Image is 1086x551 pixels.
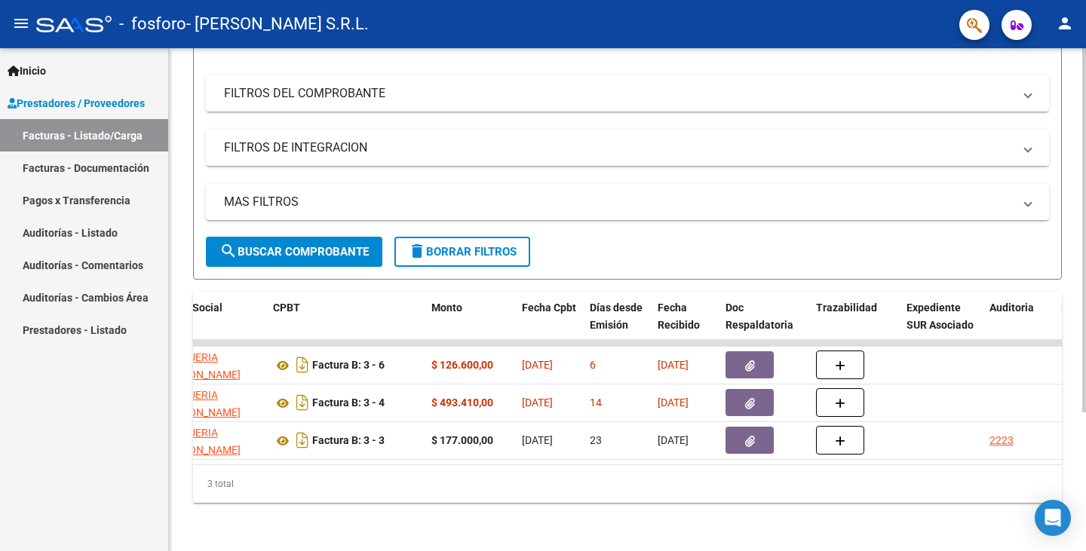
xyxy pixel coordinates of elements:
div: 2223 [989,432,1014,449]
span: - fosforo [119,8,186,41]
datatable-header-cell: Doc Respaldatoria [719,292,810,358]
datatable-header-cell: Expediente SUR Asociado [900,292,983,358]
mat-icon: delete [408,242,426,260]
span: [DATE] [522,396,553,409]
div: Open Intercom Messenger [1035,500,1071,536]
mat-expansion-panel-header: FILTROS DE INTEGRACION [206,130,1049,166]
mat-icon: menu [12,14,30,32]
mat-expansion-panel-header: MAS FILTROS [206,184,1049,220]
datatable-header-cell: Trazabilidad [810,292,900,358]
mat-panel-title: FILTROS DEL COMPROBANTE [224,85,1013,102]
div: 30718490789 [160,349,261,381]
strong: $ 126.600,00 [431,359,493,371]
span: Trazabilidad [816,302,877,314]
span: Buscar Comprobante [219,245,369,259]
button: Borrar Filtros [394,237,530,267]
datatable-header-cell: Fecha Cpbt [516,292,584,358]
span: [DATE] [658,434,689,446]
span: CPBT [273,302,300,314]
span: Días desde Emisión [590,302,643,331]
mat-icon: search [219,242,238,260]
strong: Factura B: 3 - 4 [312,397,385,409]
strong: $ 493.410,00 [431,396,493,409]
datatable-header-cell: Días desde Emisión [584,292,652,358]
span: Auditoria [989,302,1034,314]
span: 14 [590,396,602,409]
i: Descargar documento [293,353,312,377]
span: - [PERSON_NAME] S.R.L. [186,8,369,41]
strong: Factura B: 3 - 3 [312,435,385,447]
span: 23 [590,434,602,446]
datatable-header-cell: Razón Social [154,292,267,358]
span: Fecha Recibido [658,302,700,331]
span: [DATE] [658,396,689,409]
span: [DATE] [658,359,689,371]
span: Fecha Cpbt [522,302,576,314]
span: Doc Respaldatoria [726,302,793,331]
strong: Factura B: 3 - 6 [312,360,385,372]
mat-panel-title: MAS FILTROS [224,194,1013,210]
span: DROGUERIA [PERSON_NAME] S.R.L. [160,351,241,398]
mat-icon: person [1056,14,1074,32]
span: DROGUERIA [PERSON_NAME] S.R.L. [160,427,241,473]
span: Prestadores / Proveedores [8,95,145,112]
datatable-header-cell: Auditoria [983,292,1055,358]
div: 3 total [193,465,1062,503]
button: Buscar Comprobante [206,237,382,267]
datatable-header-cell: Monto [425,292,516,358]
span: DROGUERIA [PERSON_NAME] S.R.L. [160,389,241,436]
mat-panel-title: FILTROS DE INTEGRACION [224,139,1013,156]
i: Descargar documento [293,428,312,452]
div: 30718490789 [160,424,261,456]
span: [DATE] [522,434,553,446]
span: [DATE] [522,359,553,371]
div: 30718490789 [160,387,261,418]
span: 6 [590,359,596,371]
span: Monto [431,302,462,314]
strong: $ 177.000,00 [431,434,493,446]
datatable-header-cell: Fecha Recibido [652,292,719,358]
mat-expansion-panel-header: FILTROS DEL COMPROBANTE [206,75,1049,112]
span: Inicio [8,63,46,79]
i: Descargar documento [293,390,312,415]
span: Expediente SUR Asociado [907,302,974,331]
datatable-header-cell: CPBT [267,292,425,358]
span: Borrar Filtros [408,245,517,259]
